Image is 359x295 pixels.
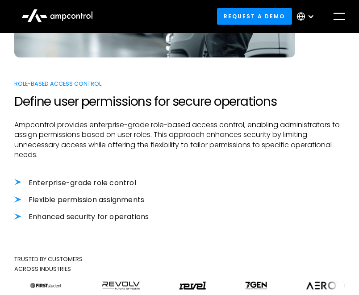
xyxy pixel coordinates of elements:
li: Flexible permission assignments [14,195,345,205]
div: Trusted By Customers Across Industries [14,254,83,274]
li: Enhanced security for operations [14,212,345,222]
div: menu [327,4,352,29]
li: Enterprise-grade role control [14,178,345,188]
div: Role-Based Access Control [14,79,345,89]
a: Request a demo [217,8,292,25]
h2: Define user permissions for secure operations [14,94,345,109]
p: Ampcontrol provides enterprise-grade role-based access control, enabling administrators to assign... [14,120,345,160]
